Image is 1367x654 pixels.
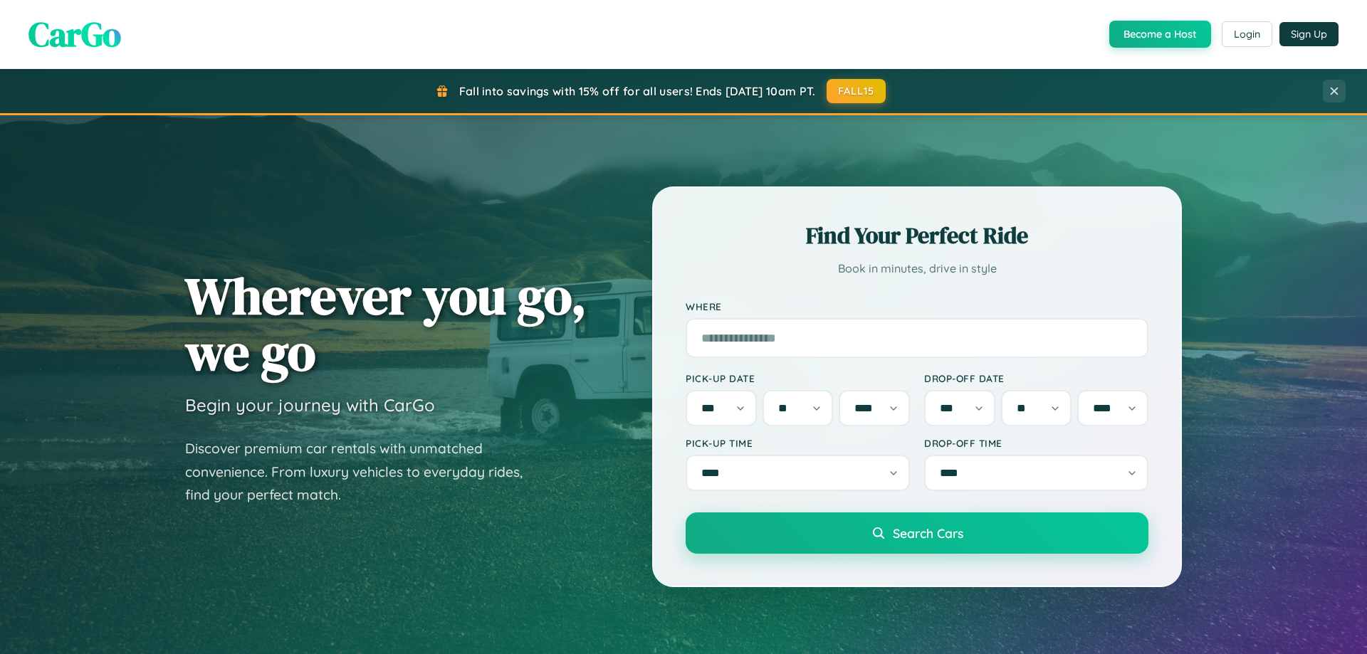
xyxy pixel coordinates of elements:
span: Search Cars [893,525,963,541]
label: Pick-up Time [686,437,910,449]
button: Sign Up [1279,22,1339,46]
p: Discover premium car rentals with unmatched convenience. From luxury vehicles to everyday rides, ... [185,437,541,507]
label: Where [686,300,1148,312]
label: Pick-up Date [686,372,910,384]
p: Book in minutes, drive in style [686,258,1148,279]
button: Login [1222,21,1272,47]
button: Become a Host [1109,21,1211,48]
h3: Begin your journey with CarGo [185,394,435,416]
span: CarGo [28,11,121,58]
button: FALL15 [827,79,886,103]
label: Drop-off Time [924,437,1148,449]
h2: Find Your Perfect Ride [686,220,1148,251]
button: Search Cars [686,512,1148,554]
h1: Wherever you go, we go [185,268,587,380]
label: Drop-off Date [924,372,1148,384]
span: Fall into savings with 15% off for all users! Ends [DATE] 10am PT. [459,84,816,98]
